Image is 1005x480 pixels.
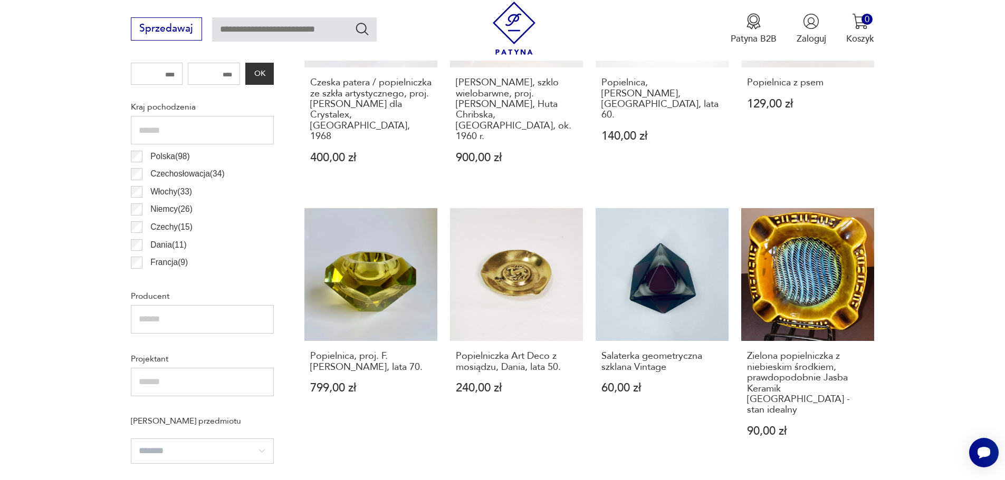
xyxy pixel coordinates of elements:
[852,13,868,30] img: Ikona koszyka
[846,33,874,45] p: Koszyk
[131,352,274,366] p: Projektant
[131,100,274,114] p: Kraj pochodzenia
[245,63,274,85] button: OK
[747,351,869,415] h3: Zielona popielniczka z niebieskim środkiem, prawdopodobnie Jasba Keramik [GEOGRAPHIC_DATA] - stan...
[150,220,193,234] p: Czechy ( 15 )
[310,351,432,373] h3: Popielnica, proj. F. [PERSON_NAME], lata 70.
[150,273,246,287] p: [GEOGRAPHIC_DATA] ( 7 )
[731,13,777,45] button: Patyna B2B
[450,208,583,462] a: Popielniczka Art Deco z mosiądzu, Dania, lata 50.Popielniczka Art Deco z mosiądzu, Dania, lata 50...
[601,351,723,373] h3: Salaterka geometryczna szklana Vintage
[304,208,437,462] a: Popielnica, proj. F. Poli, Murano, lata 70.Popielnica, proj. F. [PERSON_NAME], lata 70.799,00 zł
[131,289,274,303] p: Producent
[797,33,826,45] p: Zaloguj
[150,185,192,199] p: Włochy ( 33 )
[355,21,370,36] button: Szukaj
[150,167,224,181] p: Czechosłowacja ( 34 )
[150,238,187,252] p: Dania ( 11 )
[969,438,999,467] iframe: Smartsupp widget button
[741,208,874,462] a: Zielona popielniczka z niebieskim środkiem, prawdopodobnie Jasba Keramik Germany - stan idealnyZi...
[456,77,578,142] h3: [PERSON_NAME], szklo wielobarwne, proj. [PERSON_NAME], Huta Chribska, [GEOGRAPHIC_DATA], ok. 1960 r.
[150,202,193,216] p: Niemcy ( 26 )
[131,17,202,41] button: Sprzedawaj
[862,14,873,25] div: 0
[747,99,869,110] p: 129,00 zł
[731,13,777,45] a: Ikona medaluPatyna B2B
[150,256,188,269] p: Francja ( 9 )
[596,208,729,462] a: Salaterka geometryczna szklana VintageSalaterka geometryczna szklana Vintage60,00 zł
[601,383,723,394] p: 60,00 zł
[131,414,274,428] p: [PERSON_NAME] przedmiotu
[310,152,432,163] p: 400,00 zł
[456,351,578,373] h3: Popielniczka Art Deco z mosiądzu, Dania, lata 50.
[131,25,202,34] a: Sprzedawaj
[745,13,762,30] img: Ikona medalu
[747,77,869,88] h3: Popielnica z psem
[846,13,874,45] button: 0Koszyk
[601,131,723,142] p: 140,00 zł
[150,150,190,163] p: Polska ( 98 )
[310,383,432,394] p: 799,00 zł
[797,13,826,45] button: Zaloguj
[731,33,777,45] p: Patyna B2B
[456,383,578,394] p: 240,00 zł
[310,77,432,142] h3: Czeska patera / popielniczka ze szkła artystycznego, proj. [PERSON_NAME] dla Crystalex, [GEOGRAPH...
[487,2,541,55] img: Patyna - sklep z meblami i dekoracjami vintage
[803,13,819,30] img: Ikonka użytkownika
[456,152,578,163] p: 900,00 zł
[747,426,869,437] p: 90,00 zł
[601,77,723,121] h3: Popielnica, [PERSON_NAME], [GEOGRAPHIC_DATA], lata 60.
